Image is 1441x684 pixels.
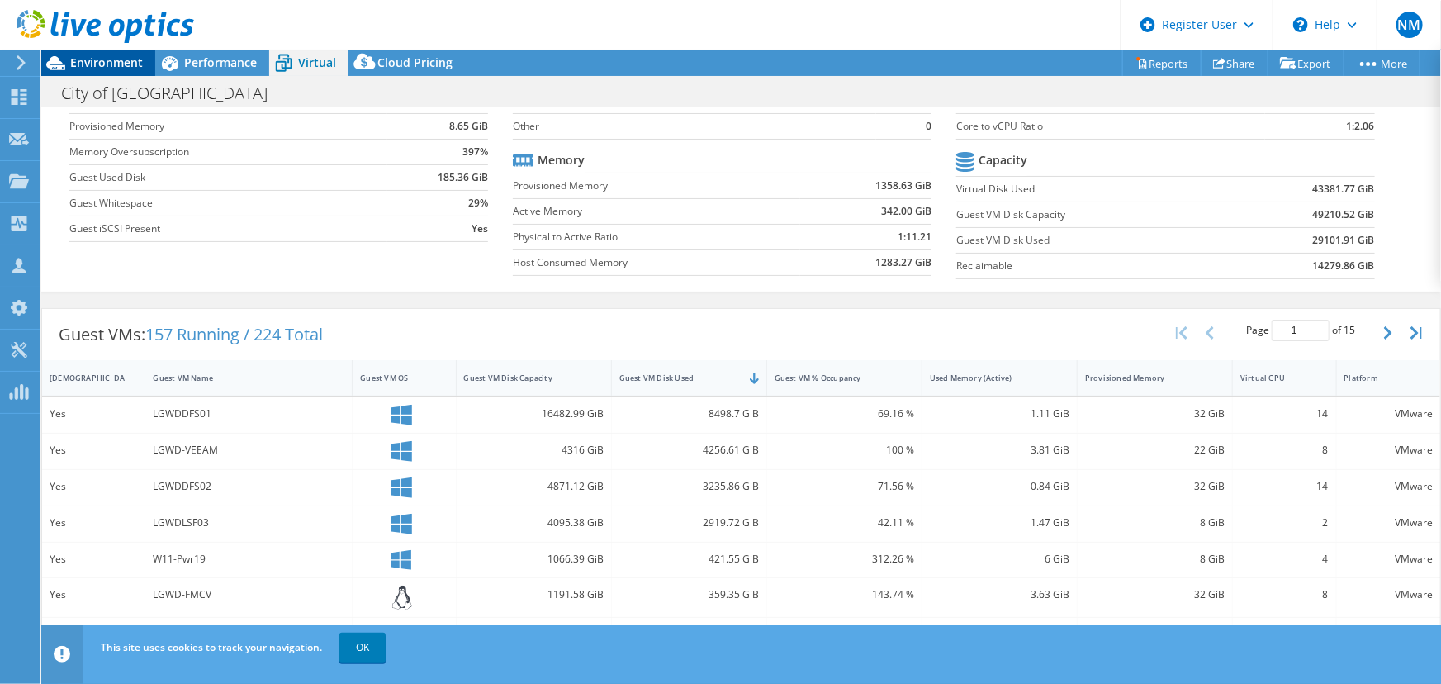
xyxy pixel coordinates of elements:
[472,221,488,237] b: Yes
[1313,232,1375,249] b: 29101.91 GiB
[930,373,1050,383] div: Used Memory (Active)
[881,203,931,220] b: 342.00 GiB
[50,477,137,496] div: Yes
[1396,12,1423,38] span: NM
[1085,373,1205,383] div: Provisioned Memory
[1085,514,1225,532] div: 8 GiB
[1344,586,1433,604] div: VMware
[1293,17,1308,32] svg: \n
[619,514,759,532] div: 2919.72 GiB
[775,373,894,383] div: Guest VM % Occupancy
[50,405,137,423] div: Yes
[69,195,387,211] label: Guest Whitespace
[1240,514,1328,532] div: 2
[70,55,143,70] span: Environment
[1344,441,1433,459] div: VMware
[1344,477,1433,496] div: VMware
[69,118,387,135] label: Provisioned Memory
[930,441,1069,459] div: 3.81 GiB
[464,373,584,383] div: Guest VM Disk Capacity
[153,405,344,423] div: LGWDDFS01
[69,144,387,160] label: Memory Oversubscription
[1344,50,1420,76] a: More
[619,373,739,383] div: Guest VM Disk Used
[153,550,344,568] div: W11-Pwr19
[775,441,914,459] div: 100 %
[930,514,1069,532] div: 1.47 GiB
[875,254,931,271] b: 1283.27 GiB
[1085,586,1225,604] div: 32 GiB
[1201,50,1268,76] a: Share
[153,441,344,459] div: LGWD-VEEAM
[69,169,387,186] label: Guest Used Disk
[464,586,604,604] div: 1191.58 GiB
[449,118,488,135] b: 8.65 GiB
[464,514,604,532] div: 4095.38 GiB
[1344,373,1413,383] div: Platform
[50,514,137,532] div: Yes
[930,550,1069,568] div: 6 GiB
[153,514,344,532] div: LGWDLSF03
[1313,181,1375,197] b: 43381.77 GiB
[1122,50,1202,76] a: Reports
[1240,586,1328,604] div: 8
[1344,514,1433,532] div: VMware
[513,254,800,271] label: Host Consumed Memory
[930,586,1069,604] div: 3.63 GiB
[1347,118,1375,135] b: 1:2.06
[1344,323,1355,337] span: 15
[42,309,339,360] div: Guest VMs:
[1085,405,1225,423] div: 32 GiB
[464,550,604,568] div: 1066.39 GiB
[619,477,759,496] div: 3235.86 GiB
[775,514,914,532] div: 42.11 %
[1268,50,1344,76] a: Export
[54,84,293,102] h1: City of [GEOGRAPHIC_DATA]
[775,550,914,568] div: 312.26 %
[775,477,914,496] div: 71.56 %
[298,55,336,70] span: Virtual
[153,373,325,383] div: Guest VM Name
[50,373,117,383] div: [DEMOGRAPHIC_DATA]
[619,550,759,568] div: 421.55 GiB
[513,178,800,194] label: Provisioned Memory
[930,405,1069,423] div: 1.11 GiB
[775,405,914,423] div: 69.16 %
[1272,320,1330,341] input: jump to page
[513,118,876,135] label: Other
[1240,441,1328,459] div: 8
[898,229,931,245] b: 1:11.21
[1313,258,1375,274] b: 14279.86 GiB
[464,477,604,496] div: 4871.12 GiB
[1246,320,1355,341] span: Page of
[619,441,759,459] div: 4256.61 GiB
[956,181,1230,197] label: Virtual Disk Used
[360,373,428,383] div: Guest VM OS
[184,55,257,70] span: Performance
[468,195,488,211] b: 29%
[930,477,1069,496] div: 0.84 GiB
[1240,550,1328,568] div: 4
[377,55,453,70] span: Cloud Pricing
[956,118,1265,135] label: Core to vCPU Ratio
[619,405,759,423] div: 8498.7 GiB
[775,586,914,604] div: 143.74 %
[956,207,1230,223] label: Guest VM Disk Capacity
[50,586,137,604] div: Yes
[145,323,323,345] span: 157 Running / 224 Total
[513,203,800,220] label: Active Memory
[619,586,759,604] div: 359.35 GiB
[1344,550,1433,568] div: VMware
[339,633,386,663] a: OK
[1313,207,1375,223] b: 49210.52 GiB
[1344,405,1433,423] div: VMware
[1240,477,1328,496] div: 14
[50,550,137,568] div: Yes
[464,441,604,459] div: 4316 GiB
[1085,477,1225,496] div: 32 GiB
[1240,405,1328,423] div: 14
[464,405,604,423] div: 16482.99 GiB
[956,258,1230,274] label: Reclaimable
[1240,373,1308,383] div: Virtual CPU
[956,232,1230,249] label: Guest VM Disk Used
